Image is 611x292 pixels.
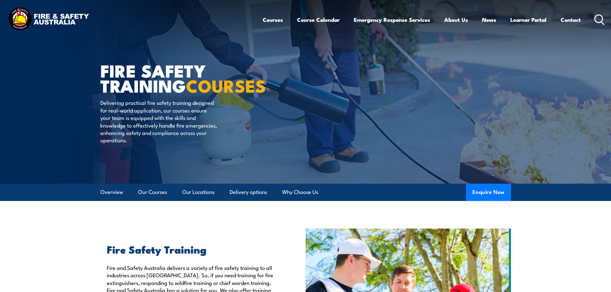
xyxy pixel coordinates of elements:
[138,184,167,201] a: Our Courses
[444,11,468,28] a: About Us
[561,11,581,28] a: Contact
[100,184,123,201] a: Overview
[186,72,266,98] strong: COURSES
[466,184,511,201] button: Enquire Now
[263,11,283,28] a: Courses
[297,11,340,28] a: Course Calendar
[354,11,430,28] a: Emergency Response Services
[107,245,276,254] h2: Fire Safety Training
[230,184,267,201] a: Delivery options
[482,11,496,28] a: News
[100,99,217,144] p: Delivering practical fire safety training designed for real-world application, our courses ensure...
[510,11,547,28] a: Learner Portal
[282,184,318,201] a: Why Choose Us
[182,184,215,201] a: Our Locations
[100,63,259,93] h1: FIRE SAFETY TRAINING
